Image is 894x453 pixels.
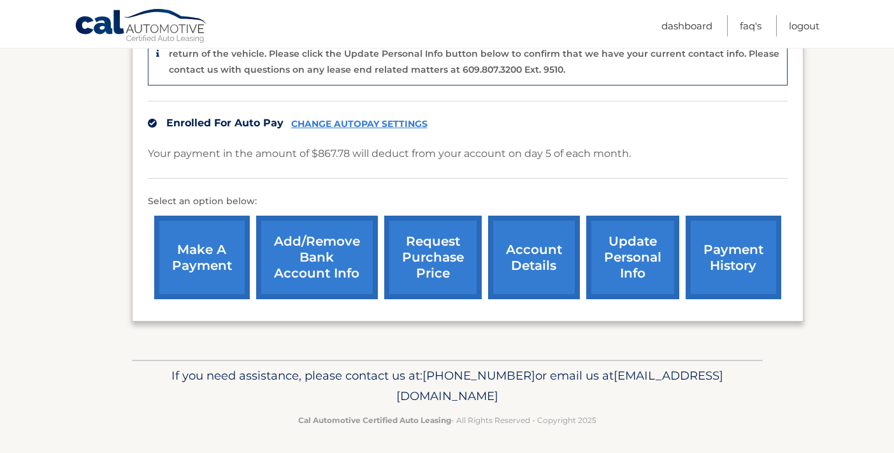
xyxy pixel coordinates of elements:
[686,216,781,299] a: payment history
[298,415,451,425] strong: Cal Automotive Certified Auto Leasing
[154,216,250,299] a: make a payment
[396,368,723,403] span: [EMAIL_ADDRESS][DOMAIN_NAME]
[789,15,819,36] a: Logout
[488,216,580,299] a: account details
[256,216,378,299] a: Add/Remove bank account info
[291,119,428,130] a: CHANGE AUTOPAY SETTINGS
[148,145,631,163] p: Your payment in the amount of $867.78 will deduct from your account on day 5 of each month.
[661,15,712,36] a: Dashboard
[75,8,208,45] a: Cal Automotive
[140,413,754,427] p: - All Rights Reserved - Copyright 2025
[140,366,754,406] p: If you need assistance, please contact us at: or email us at
[384,216,482,299] a: request purchase price
[422,368,535,383] span: [PHONE_NUMBER]
[148,119,157,128] img: check.svg
[166,117,284,129] span: Enrolled For Auto Pay
[586,216,679,299] a: update personal info
[169,33,779,75] p: The end of your lease is approaching soon. A member of our lease end team will be in touch soon t...
[148,194,788,209] p: Select an option below:
[740,15,761,36] a: FAQ's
